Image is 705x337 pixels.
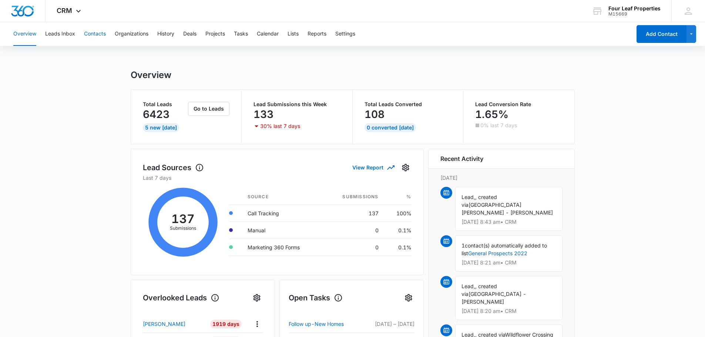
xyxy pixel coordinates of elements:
button: Settings [251,292,263,304]
p: Lead Submissions this Week [254,102,340,107]
button: Organizations [115,22,148,46]
a: General Prospects 2022 [468,250,527,256]
span: Lead, [461,194,475,200]
p: [DATE] – [DATE] [366,320,414,328]
td: 100% [385,205,412,222]
button: Calendar [257,22,279,46]
a: [PERSON_NAME] [143,320,205,328]
button: Actions [251,318,263,330]
p: [DATE] 8:20 am • CRM [461,309,556,314]
button: History [157,22,174,46]
a: Follow up-New Homes [289,320,366,328]
td: 0 [323,239,385,256]
p: Lead Conversion Rate [475,102,563,107]
span: , created via [461,194,497,208]
p: 1.65% [475,108,508,120]
div: 0 Converted [DATE] [365,123,416,132]
td: 137 [323,205,385,222]
p: 108 [365,108,385,120]
p: [DATE] 8:43 am • CRM [461,219,556,225]
h1: Lead Sources [143,162,204,173]
p: 6423 [143,108,169,120]
span: 1 [461,242,465,249]
button: Go to Leads [188,102,229,116]
div: account id [608,11,661,17]
button: Settings [335,22,355,46]
span: Lead, [461,283,475,289]
th: Source [242,189,323,205]
p: Total Leads [143,102,187,107]
p: 0% last 7 days [480,123,517,128]
button: Leads Inbox [45,22,75,46]
button: Contacts [84,22,106,46]
td: Manual [242,222,323,239]
h6: Recent Activity [440,154,483,163]
td: Marketing 360 Forms [242,239,323,256]
td: 0.1% [385,222,412,239]
h1: Overview [131,70,171,81]
p: Total Leads Converted [365,102,451,107]
button: Deals [183,22,197,46]
button: Tasks [234,22,248,46]
button: Overview [13,22,36,46]
p: [DATE] [440,174,563,182]
p: Last 7 days [143,174,412,182]
p: [PERSON_NAME] [143,320,185,328]
h1: Open Tasks [289,292,343,303]
h1: Overlooked Leads [143,292,219,303]
span: [GEOGRAPHIC_DATA] - [PERSON_NAME] [461,291,526,305]
p: 133 [254,108,273,120]
span: CRM [57,7,72,14]
td: Call Tracking [242,205,323,222]
td: 0.1% [385,239,412,256]
th: Submissions [323,189,385,205]
button: Lists [288,22,299,46]
div: account name [608,6,661,11]
th: % [385,189,412,205]
div: 1919 Days [210,320,242,328]
button: Settings [403,292,414,304]
span: , created via [461,283,497,297]
button: View Report [352,161,394,174]
button: Add Contact [637,25,686,43]
p: 30% last 7 days [260,124,300,129]
span: [GEOGRAPHIC_DATA][PERSON_NAME] - [PERSON_NAME] [461,202,553,216]
button: Projects [205,22,225,46]
td: 0 [323,222,385,239]
div: 5 New [DATE] [143,123,179,132]
span: contact(s) automatically added to list [461,242,547,256]
p: [DATE] 8:21 am • CRM [461,260,556,265]
button: Settings [400,162,412,173]
button: Reports [308,22,326,46]
a: Go to Leads [188,105,229,112]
